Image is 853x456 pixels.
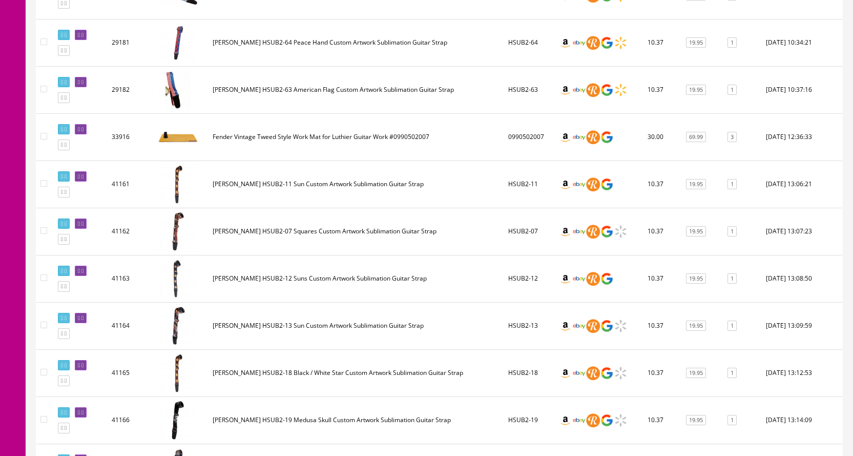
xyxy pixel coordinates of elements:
[762,19,842,66] td: 2021-12-15 10:34:21
[159,165,197,204] img: HSUB2_11-75x75.jpg
[159,71,197,109] img: crcxulshirbaeaizbnb3-75x75.jpg
[159,24,197,62] img: hsub2_64-75x75.jpg
[643,255,679,302] td: 10.37
[643,349,679,396] td: 10.37
[159,401,197,440] img: HSUB2_19-75x75.jpg
[572,83,586,97] img: ebay
[762,349,842,396] td: 2025-02-06 13:12:53
[108,113,155,161] td: 33916
[614,225,628,239] img: walmart
[600,225,614,239] img: google_shopping
[762,208,842,255] td: 2025-02-06 13:07:23
[600,272,614,286] img: google_shopping
[586,83,600,97] img: reverb
[209,113,504,161] td: Fender Vintage Tweed Style Work Mat for Luthier Guitar Work #0990502007
[686,415,706,426] a: 19.95
[643,302,679,349] td: 10.37
[600,413,614,427] img: google_shopping
[209,66,504,113] td: Henry Heller HSUB2-63 American Flag Custom Artwork Sublimation Guitar Strap
[600,36,614,50] img: google_shopping
[586,413,600,427] img: reverb
[558,319,572,333] img: amazon
[614,36,628,50] img: walmart
[686,368,706,379] a: 19.95
[600,177,614,191] img: google_shopping
[643,396,679,444] td: 10.37
[558,366,572,380] img: amazon
[572,366,586,380] img: ebay
[614,319,628,333] img: walmart
[643,66,679,113] td: 10.37
[727,132,737,143] a: 3
[586,366,600,380] img: reverb
[762,396,842,444] td: 2025-02-06 13:14:09
[600,319,614,333] img: google_shopping
[572,225,586,239] img: ebay
[504,66,554,113] td: HSUB2-63
[159,212,197,251] img: HSUB2_07-75x75.jpg
[727,179,737,190] a: 1
[558,130,572,144] img: amazon
[614,413,628,427] img: walmart
[209,302,504,349] td: Henry Heller HSUB2-13 Sun Custom Artwork Sublimation Guitar Strap
[504,161,554,208] td: HSUB2-11
[686,85,706,95] a: 19.95
[558,83,572,97] img: amazon
[504,113,554,161] td: 0990502007
[209,349,504,396] td: Henry Heller HSUB2-18 Black / White Star Custom Artwork Sublimation Guitar Strap
[108,66,155,113] td: 29182
[686,132,706,143] a: 69.99
[209,161,504,208] td: Henry Heller HSUB2-11 Sun Custom Artwork Sublimation Guitar Strap
[727,368,737,379] a: 1
[643,19,679,66] td: 10.37
[762,161,842,208] td: 2025-02-06 13:06:21
[600,83,614,97] img: google_shopping
[504,19,554,66] td: HSUB2-64
[643,208,679,255] td: 10.37
[558,36,572,50] img: amazon
[762,66,842,113] td: 2021-12-15 10:37:16
[108,349,155,396] td: 41165
[727,273,737,284] a: 1
[504,302,554,349] td: HSUB2-13
[558,272,572,286] img: amazon
[686,37,706,48] a: 19.95
[727,321,737,331] a: 1
[727,415,737,426] a: 1
[727,37,737,48] a: 1
[586,177,600,191] img: reverb
[572,177,586,191] img: ebay
[504,208,554,255] td: HSUB2-07
[108,255,155,302] td: 41163
[614,83,628,97] img: walmart
[209,19,504,66] td: Henry Heller HSUB2-64 Peace Hand Custom Artwork Sublimation Guitar Strap
[159,354,197,392] img: HSUB2_11-75x75.jpg
[209,255,504,302] td: Henry Heller HSUB2-12 Suns Custom Artwork Sublimation Guitar Strap
[643,161,679,208] td: 10.37
[209,208,504,255] td: Henry Heller HSUB2-07 Squares Custom Artwork Sublimation Guitar Strap
[558,225,572,239] img: amazon
[762,302,842,349] td: 2025-02-06 13:09:59
[504,396,554,444] td: HSUB2-19
[727,226,737,237] a: 1
[159,260,197,298] img: HSUB2_12-75x75.jpg
[572,130,586,144] img: ebay
[586,225,600,239] img: reverb
[643,113,679,161] td: 30.00
[108,302,155,349] td: 41164
[586,319,600,333] img: reverb
[686,179,706,190] a: 19.95
[572,272,586,286] img: ebay
[558,177,572,191] img: amazon
[108,208,155,255] td: 41162
[614,366,628,380] img: walmart
[572,413,586,427] img: ebay
[600,366,614,380] img: google_shopping
[586,272,600,286] img: reverb
[504,255,554,302] td: HSUB2-12
[108,161,155,208] td: 41161
[209,396,504,444] td: Henry Heller HSUB2-19 Medusa Skull Custom Artwork Sublimation Guitar Strap
[558,413,572,427] img: amazon
[727,85,737,95] a: 1
[762,255,842,302] td: 2025-02-06 13:08:50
